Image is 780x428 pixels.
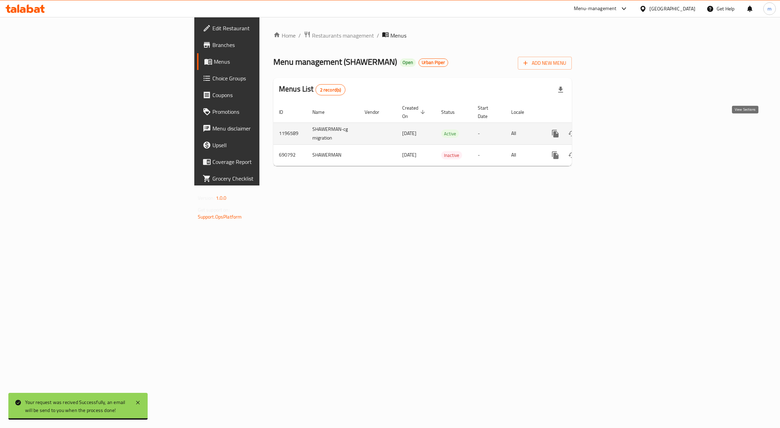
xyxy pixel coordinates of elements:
span: [DATE] [402,129,416,138]
a: Grocery Checklist [197,170,325,187]
span: 2 record(s) [316,87,345,93]
table: enhanced table [273,102,619,166]
a: Promotions [197,103,325,120]
span: Active [441,130,459,138]
span: Upsell [212,141,319,149]
span: Add New Menu [523,59,566,68]
span: Start Date [478,104,497,120]
h2: Menus List [279,84,345,95]
a: Support.OpsPlatform [198,212,242,221]
td: All [506,144,541,166]
span: [DATE] [402,150,416,159]
div: Total records count [315,84,346,95]
span: Menu management ( SHAWERMAN ) [273,54,397,70]
span: Urban Piper [419,60,448,65]
span: Name [312,108,334,116]
li: / [377,31,379,40]
td: - [472,144,506,166]
a: Menu disclaimer [197,120,325,137]
a: Restaurants management [304,31,374,40]
td: SHAWERMAN-cg migration [307,122,359,144]
span: Restaurants management [312,31,374,40]
div: Open [400,58,416,67]
button: Change Status [564,147,580,164]
button: Change Status [564,125,580,142]
span: Coverage Report [212,158,319,166]
button: Add New Menu [518,57,572,70]
span: Inactive [441,151,462,159]
td: All [506,122,541,144]
span: Menu disclaimer [212,124,319,133]
span: Status [441,108,464,116]
div: [GEOGRAPHIC_DATA] [649,5,695,13]
span: Locale [511,108,533,116]
span: Open [400,60,416,65]
span: ID [279,108,292,116]
a: Coverage Report [197,153,325,170]
a: Upsell [197,137,325,153]
span: Menus [214,57,319,66]
th: Actions [541,102,619,123]
span: Grocery Checklist [212,174,319,183]
span: Created On [402,104,427,120]
span: Edit Restaurant [212,24,319,32]
td: SHAWERMAN [307,144,359,166]
span: Coupons [212,91,319,99]
span: Menus [390,31,406,40]
button: more [547,147,564,164]
a: Edit Restaurant [197,20,325,37]
nav: breadcrumb [273,31,572,40]
a: Menus [197,53,325,70]
span: Choice Groups [212,74,319,82]
span: Promotions [212,108,319,116]
span: Get support on: [198,205,230,214]
td: - [472,122,506,144]
span: Branches [212,41,319,49]
button: more [547,125,564,142]
div: Export file [552,81,569,98]
span: 1.0.0 [216,193,227,203]
span: m [767,5,772,13]
div: Your request was recived Successfully, an email will be send to you when the process done! [25,398,128,414]
div: Menu-management [574,5,617,13]
span: Vendor [365,108,388,116]
a: Choice Groups [197,70,325,87]
span: Version: [198,193,215,203]
a: Branches [197,37,325,53]
a: Coupons [197,87,325,103]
